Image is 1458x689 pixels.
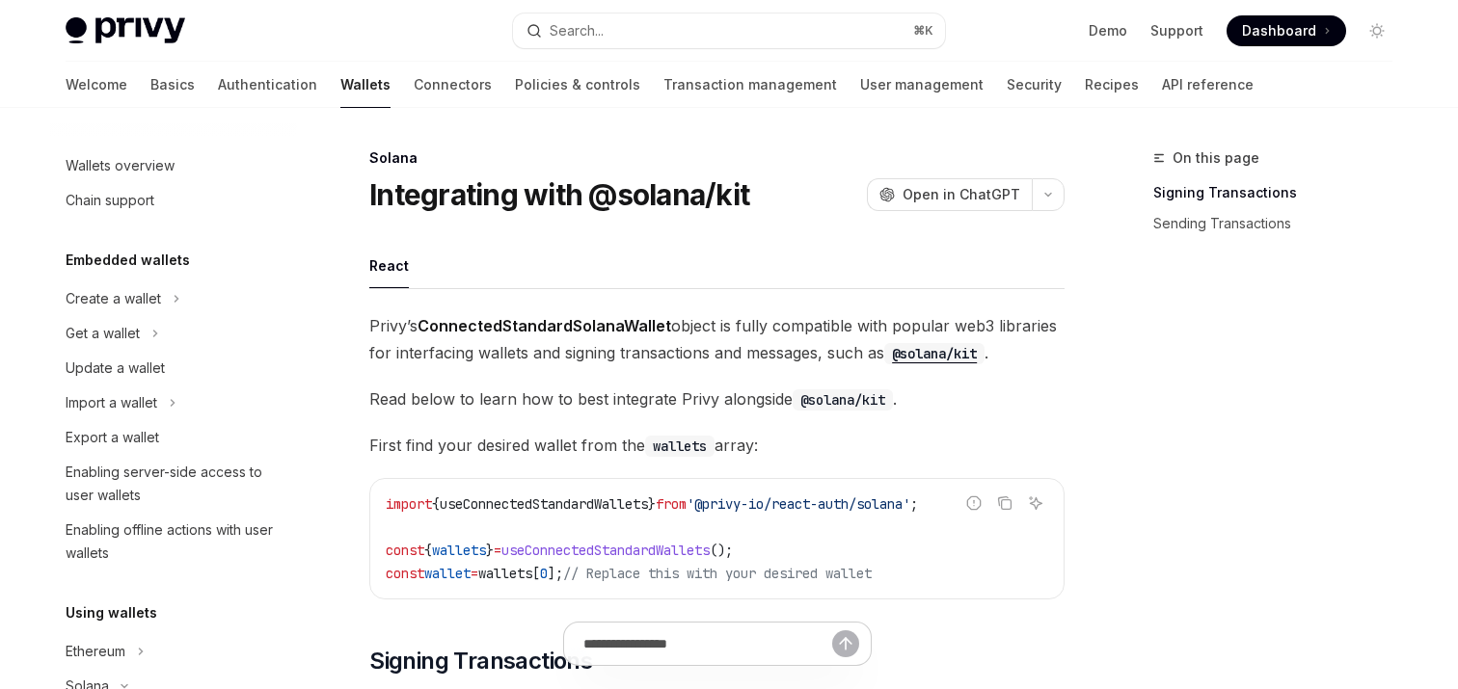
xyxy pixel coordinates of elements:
[583,623,832,665] input: Ask a question...
[478,565,532,582] span: wallets
[424,565,471,582] span: wallet
[494,542,501,559] span: =
[961,490,986,516] button: Report incorrect code
[471,565,478,582] span: =
[486,542,494,559] span: }
[884,343,985,362] a: @solana/kit
[663,62,837,108] a: Transaction management
[884,343,985,364] code: @solana/kit
[1085,62,1139,108] a: Recipes
[50,148,297,183] a: Wallets overview
[1153,177,1408,208] a: Signing Transactions
[386,542,424,559] span: const
[66,426,159,449] div: Export a wallet
[1362,15,1392,46] button: Toggle dark mode
[50,420,297,455] a: Export a wallet
[832,630,859,657] button: Send message
[867,178,1032,211] button: Open in ChatGPT
[66,154,175,177] div: Wallets overview
[501,542,710,559] span: useConnectedStandardWallets
[66,357,165,380] div: Update a wallet
[369,177,749,212] h1: Integrating with @solana/kit
[1089,21,1127,40] a: Demo
[50,385,186,420] button: Import a wallet
[50,351,297,385] a: Update a wallet
[903,185,1020,204] span: Open in ChatGPT
[50,455,297,513] a: Enabling server-side access to user wallets
[66,17,185,44] img: light logo
[710,542,733,559] span: ();
[1007,62,1062,108] a: Security
[1023,490,1048,516] button: Ask AI
[369,385,1065,412] span: Read below to learn how to best integrate Privy alongside .
[50,316,169,351] button: Get a wallet
[550,19,604,42] div: Search...
[50,513,297,570] a: Enabling offline actions with user wallets
[50,634,154,669] button: Ethereum
[369,243,409,288] button: React
[414,62,492,108] a: Connectors
[548,565,563,582] span: ];
[513,13,945,48] button: Search...⌘K
[66,601,157,624] h5: Using wallets
[369,312,1065,366] span: Privy’s object is fully compatible with popular web3 libraries for interfacing wallets and signin...
[910,495,918,513] span: ;
[418,316,671,335] strong: ConnectedStandardSolanaWallet
[648,495,656,513] span: }
[369,148,1065,168] div: Solana
[656,495,687,513] span: from
[50,183,297,218] a: Chain support
[66,189,154,212] div: Chain support
[793,389,893,411] code: @solana/kit
[386,565,424,582] span: const
[432,495,440,513] span: {
[1150,21,1203,40] a: Support
[532,565,540,582] span: [
[432,542,486,559] span: wallets
[1242,21,1316,40] span: Dashboard
[913,23,933,39] span: ⌘ K
[386,495,432,513] span: import
[440,495,648,513] span: useConnectedStandardWallets
[1173,146,1259,170] span: On this page
[1162,62,1254,108] a: API reference
[369,432,1065,459] span: First find your desired wallet from the array:
[218,62,317,108] a: Authentication
[66,391,157,414] div: Import a wallet
[66,62,127,108] a: Welcome
[66,287,161,310] div: Create a wallet
[540,565,548,582] span: 0
[66,322,140,345] div: Get a wallet
[66,461,285,507] div: Enabling server-side access to user wallets
[687,495,910,513] span: '@privy-io/react-auth/solana'
[424,542,432,559] span: {
[563,565,872,582] span: // Replace this with your desired wallet
[860,62,984,108] a: User management
[50,281,190,316] button: Create a wallet
[150,62,195,108] a: Basics
[1153,208,1408,239] a: Sending Transactions
[66,640,125,663] div: Ethereum
[992,490,1017,516] button: Copy the contents from the code block
[66,249,190,272] h5: Embedded wallets
[515,62,640,108] a: Policies & controls
[1227,15,1346,46] a: Dashboard
[66,518,285,565] div: Enabling offline actions with user wallets
[645,436,715,457] code: wallets
[340,62,391,108] a: Wallets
